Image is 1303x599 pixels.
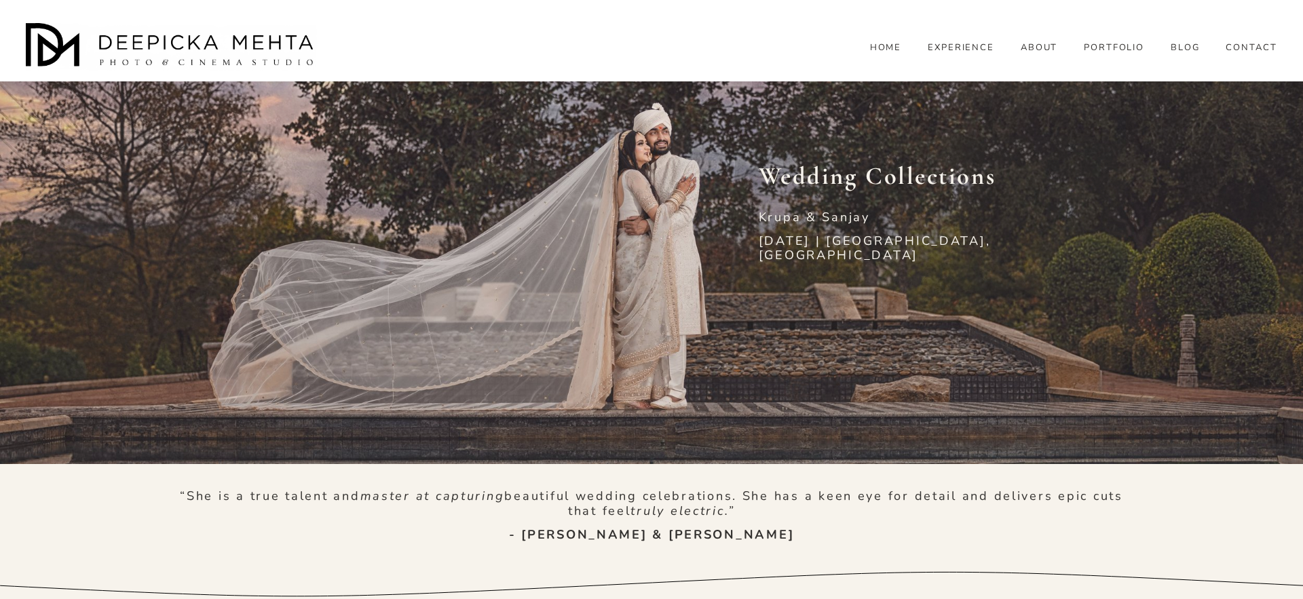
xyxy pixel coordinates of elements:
[360,488,505,504] em: master at capturing
[26,23,318,71] img: Austin Wedding Photographer - Deepicka Mehta Photography &amp; Cinematography
[759,209,870,225] span: Krupa & Sanjay
[870,42,902,54] a: HOME
[1226,42,1277,54] a: CONTACT
[1021,42,1058,54] a: ABOUT
[759,233,996,264] span: [DATE] | [GEOGRAPHIC_DATA], [GEOGRAPHIC_DATA]
[176,489,1127,519] p: “She is a true talent and beautiful wedding celebrations. She has a keen eye for detail and deliv...
[759,161,996,191] strong: Wedding Collections
[1171,42,1200,54] a: folder dropdown
[1171,43,1200,54] span: BLOG
[630,503,735,519] em: truly electric.”
[928,42,995,54] a: EXPERIENCE
[509,526,795,543] strong: - [PERSON_NAME] & [PERSON_NAME]
[1084,42,1145,54] a: PORTFOLIO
